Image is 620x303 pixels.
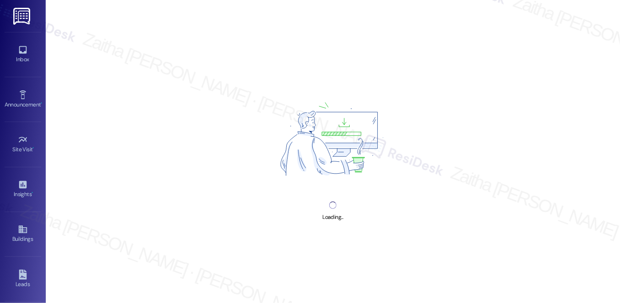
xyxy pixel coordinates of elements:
a: Buildings [5,222,41,246]
a: Leads [5,267,41,292]
img: ResiDesk Logo [13,8,32,25]
a: Insights • [5,177,41,202]
span: • [32,190,33,196]
span: • [41,100,42,106]
a: Inbox [5,42,41,67]
a: Site Visit • [5,132,41,157]
div: Loading... [322,213,343,222]
span: • [33,145,34,151]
